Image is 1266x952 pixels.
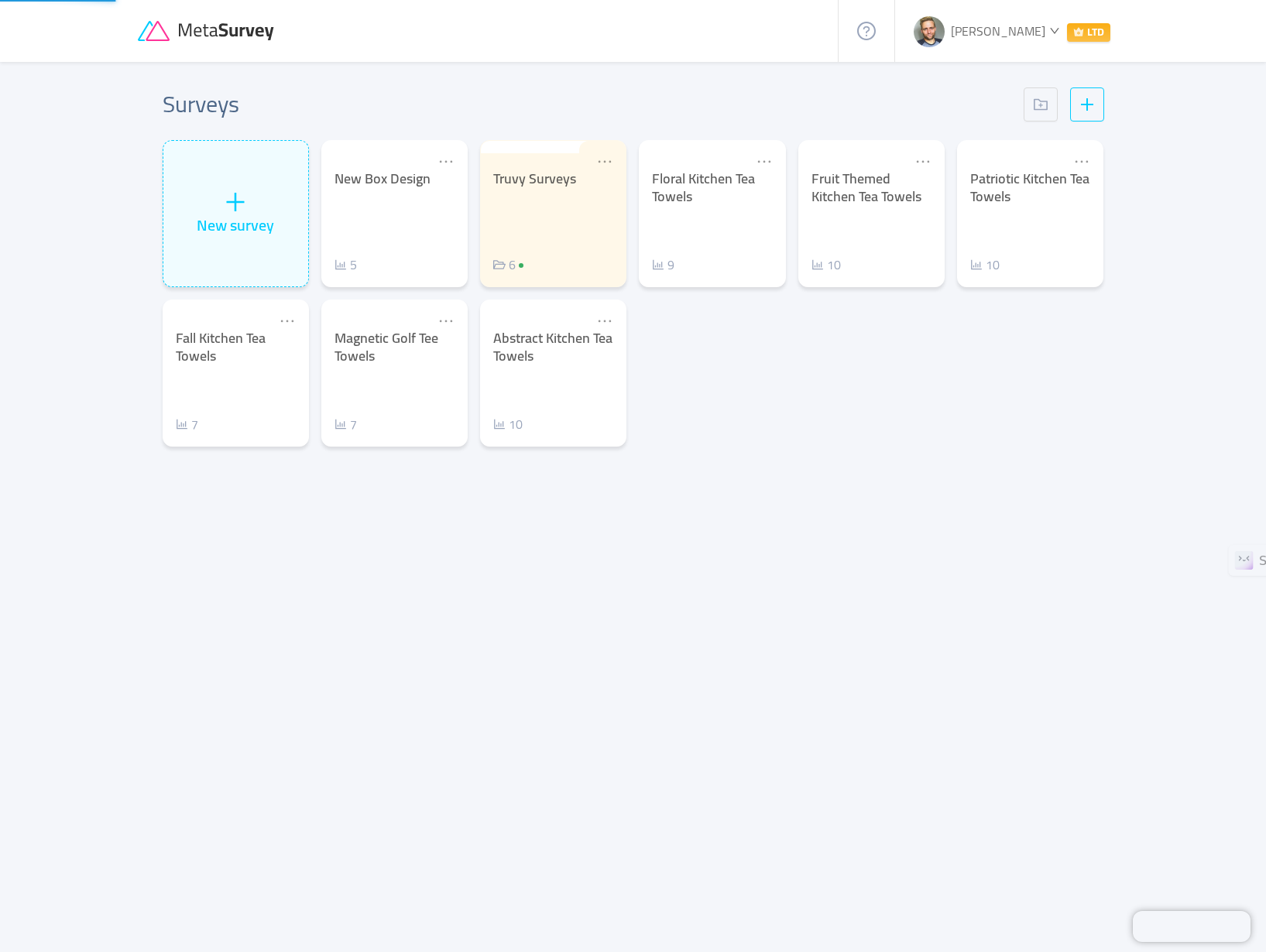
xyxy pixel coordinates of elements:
i: icon: down [1049,26,1059,36]
i: icon: bar-chart [176,418,188,430]
i: icon: bar-chart [811,259,824,271]
div: Fall Kitchen Tea Towels [176,330,296,365]
i: icon: bar-chart [493,418,506,430]
span: 10 [827,253,841,276]
a: Abstract Kitchen Tea Towelsicon: bar-chart10 [480,300,626,447]
span: 10 [986,253,1000,276]
span: 7 [350,413,357,436]
i: icon: folder-open [493,259,506,271]
div: New survey [197,214,274,237]
i: icon: ellipsis [596,153,613,170]
i: icon: bar-chart [970,259,983,271]
span: 5 [350,253,357,276]
button: icon: plus [1070,87,1104,122]
a: Fall Kitchen Tea Towelsicon: bar-chart7 [163,300,309,447]
i: icon: ellipsis [756,153,773,170]
a: Truvy Surveysicon: folder-open6 [480,140,626,287]
div: Floral Kitchen Tea Towels [652,170,772,205]
i: icon: ellipsis [279,313,296,330]
a: icon: bar-chart10 [811,255,841,274]
a: icon: bar-chart10 [493,415,523,433]
iframe: Chatra live chat [1133,911,1251,942]
span: [PERSON_NAME] [951,19,1045,43]
div: Patriotic Kitchen Tea Towels [970,170,1090,205]
span: 7 [191,413,198,436]
i: icon: ellipsis [914,153,931,170]
a: Magnetic Golf Tee Towelsicon: bar-chart7 [321,300,468,447]
div: Magnetic Golf Tee Towels [335,330,455,365]
a: Floral Kitchen Tea Towelsicon: bar-chart9 [639,140,785,287]
a: New Box Designicon: bar-chart5 [321,140,468,287]
img: b92e150fc7ae73b822104a4e88b08ea0 [914,16,945,47]
a: icon: bar-chart7 [176,415,198,433]
div: Fruit Themed Kitchen Tea Towels [811,170,931,205]
i: icon: crown [1073,26,1084,37]
div: icon: plusNew survey [163,140,309,287]
span: 6 [509,253,516,276]
span: LTD [1067,23,1110,42]
a: icon: bar-chart7 [335,415,357,433]
button: icon: folder-add [1024,87,1058,122]
i: icon: ellipsis [596,313,613,330]
i: icon: bar-chart [335,259,347,271]
a: icon: bar-chart10 [970,255,1000,274]
span: 9 [667,253,674,276]
a: icon: bar-chart5 [335,255,357,274]
h2: Surveys [163,87,239,122]
i: icon: plus [224,190,247,214]
a: Patriotic Kitchen Tea Towelsicon: bar-chart10 [957,140,1103,287]
i: icon: ellipsis [437,153,455,170]
i: icon: bar-chart [652,259,664,271]
i: icon: bar-chart [335,418,347,430]
a: icon: bar-chart9 [652,255,674,274]
span: 10 [509,413,523,436]
i: icon: ellipsis [437,313,455,330]
div: Abstract Kitchen Tea Towels [493,330,613,365]
i: icon: question-circle [857,22,876,40]
a: Fruit Themed Kitchen Tea Towelsicon: bar-chart10 [798,140,945,287]
div: New Box Design [335,170,455,188]
i: icon: ellipsis [1073,153,1090,170]
div: Truvy Surveys [493,170,613,188]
